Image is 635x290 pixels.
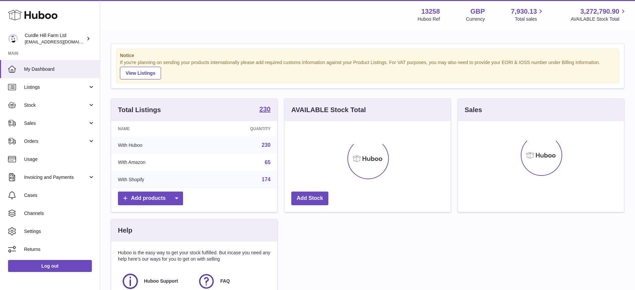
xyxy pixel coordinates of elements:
span: Orders [24,138,88,144]
span: Total sales [515,16,544,22]
span: Cases [24,192,95,199]
a: 230 [262,142,271,148]
a: 174 [262,177,271,182]
span: Huboo Support [144,278,178,284]
td: With Shopify [111,171,202,188]
span: FAQ [220,278,230,284]
span: Settings [24,228,95,235]
span: Listings [24,84,88,90]
a: View Listings [120,67,161,79]
a: Add products [118,192,183,205]
span: 7,930.13 [511,7,537,16]
td: With Huboo [111,136,202,154]
span: [EMAIL_ADDRESS][DOMAIN_NAME] [25,39,98,44]
p: Huboo is the easy way to get your stock fulfilled. But incase you need any help here's our ways f... [118,250,271,262]
a: 7,930.13 Total sales [511,7,545,22]
strong: 230 [260,106,271,112]
span: Stock [24,102,88,108]
span: 3,272,790.90 [580,7,619,16]
div: Currency [466,16,485,22]
div: Curdle Hill Farm Ltd [25,32,85,45]
a: Add Stock [291,192,328,205]
img: internalAdmin-13258@internal.huboo.com [8,34,18,44]
h3: AVAILABLE Stock Total [291,105,366,114]
a: 65 [265,160,271,165]
span: Channels [24,210,95,217]
th: Quantity [202,121,277,136]
div: If you're planning on sending your products internationally please add required customs informati... [120,59,615,79]
a: 230 [260,106,271,114]
span: My Dashboard [24,66,95,72]
span: Sales [24,120,88,126]
span: AVAILABLE Stock Total [571,16,627,22]
h3: Help [118,226,132,235]
strong: Notice [120,52,615,59]
div: Huboo Ref [418,16,440,22]
span: Returns [24,246,95,253]
strong: GBP [470,7,485,16]
strong: 13258 [421,7,440,16]
th: Name [111,121,202,136]
td: With Amazon [111,154,202,171]
span: Usage [24,156,95,163]
span: Invoicing and Payments [24,174,88,181]
h3: Sales [465,105,482,114]
a: 3,272,790.90 AVAILABLE Stock Total [571,7,627,22]
a: Log out [8,260,92,272]
h3: Total Listings [118,105,161,114]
